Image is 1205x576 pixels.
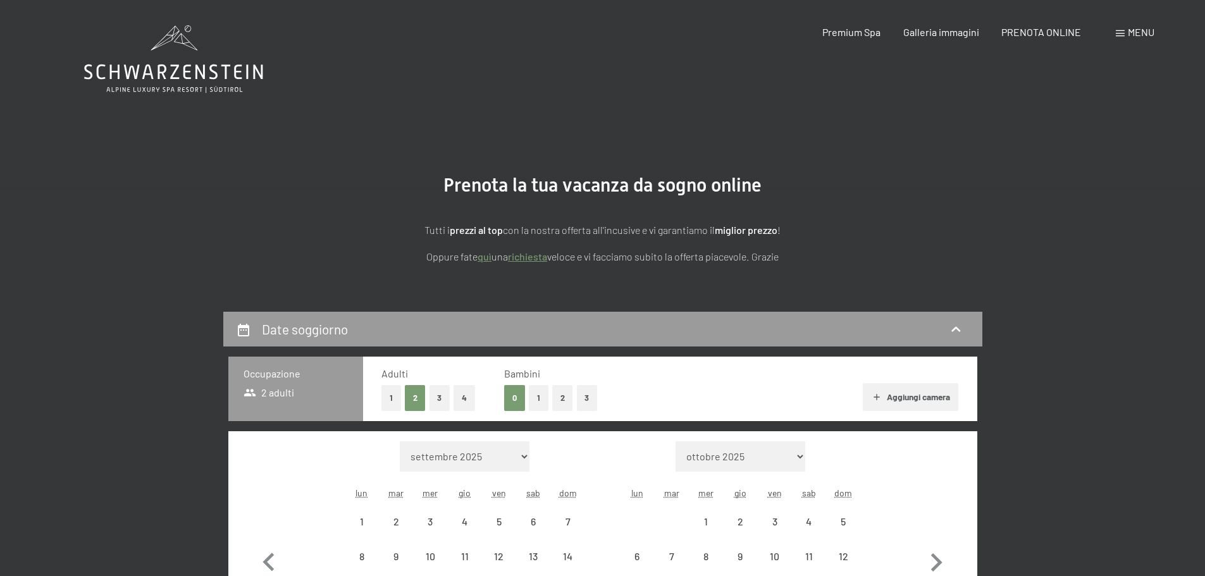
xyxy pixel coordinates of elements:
span: Menu [1128,26,1154,38]
button: 2 [552,385,573,411]
div: 6 [517,517,549,548]
abbr: venerdì [768,487,782,498]
div: arrivo/check-in non effettuabile [723,539,757,573]
div: 3 [758,517,790,548]
button: 3 [429,385,450,411]
div: Wed Oct 08 2025 [689,539,723,573]
span: Bambini [504,367,540,379]
abbr: martedì [388,487,404,498]
div: Thu Oct 09 2025 [723,539,757,573]
div: Sun Sep 14 2025 [550,539,584,573]
button: 2 [405,385,426,411]
button: Aggiungi camera [863,383,958,411]
div: Fri Sep 12 2025 [482,539,516,573]
div: Fri Oct 10 2025 [757,539,791,573]
a: quì [478,250,491,262]
div: 1 [346,517,378,548]
div: 1 [690,517,722,548]
h2: Date soggiorno [262,321,348,337]
abbr: lunedì [631,487,643,498]
div: arrivo/check-in non effettuabile [620,539,654,573]
div: arrivo/check-in non effettuabile [689,539,723,573]
div: arrivo/check-in non effettuabile [826,539,860,573]
abbr: sabato [526,487,540,498]
div: arrivo/check-in non effettuabile [482,505,516,539]
h3: Occupazione [244,367,348,381]
strong: prezzi al top [450,224,503,236]
div: Sun Oct 05 2025 [826,505,860,539]
div: arrivo/check-in non effettuabile [448,505,482,539]
a: PRENOTA ONLINE [1001,26,1081,38]
div: Fri Sep 05 2025 [482,505,516,539]
div: arrivo/check-in non effettuabile [516,505,550,539]
div: 4 [793,517,825,548]
div: Tue Oct 07 2025 [655,539,689,573]
abbr: venerdì [492,487,506,498]
strong: miglior prezzo [715,224,777,236]
div: Wed Sep 10 2025 [413,539,447,573]
abbr: domenica [834,487,852,498]
p: Tutti i con la nostra offerta all'incusive e vi garantiamo il ! [287,222,919,238]
div: 5 [483,517,515,548]
div: arrivo/check-in non effettuabile [413,505,447,539]
button: 0 [504,385,525,411]
span: Adulti [381,367,408,379]
div: Tue Sep 09 2025 [379,539,413,573]
div: Mon Oct 06 2025 [620,539,654,573]
a: Premium Spa [822,26,881,38]
div: arrivo/check-in non effettuabile [655,539,689,573]
div: arrivo/check-in non effettuabile [550,505,584,539]
button: 1 [529,385,548,411]
abbr: sabato [802,487,816,498]
div: arrivo/check-in non effettuabile [792,539,826,573]
abbr: mercoledì [698,487,714,498]
abbr: martedì [664,487,679,498]
div: 4 [449,517,481,548]
button: 1 [381,385,401,411]
div: Thu Sep 04 2025 [448,505,482,539]
div: Sun Sep 07 2025 [550,505,584,539]
div: 2 [380,517,412,548]
div: Mon Sep 08 2025 [345,539,379,573]
div: Sat Sep 13 2025 [516,539,550,573]
div: Sat Oct 04 2025 [792,505,826,539]
div: 3 [414,517,446,548]
div: Sat Oct 11 2025 [792,539,826,573]
div: arrivo/check-in non effettuabile [757,505,791,539]
div: arrivo/check-in non effettuabile [757,539,791,573]
div: Thu Oct 02 2025 [723,505,757,539]
div: arrivo/check-in non effettuabile [345,505,379,539]
div: arrivo/check-in non effettuabile [550,539,584,573]
abbr: giovedì [734,487,746,498]
div: Wed Sep 03 2025 [413,505,447,539]
div: Fri Oct 03 2025 [757,505,791,539]
div: Sat Sep 06 2025 [516,505,550,539]
div: 2 [724,517,756,548]
div: 7 [552,517,583,548]
a: richiesta [508,250,547,262]
div: Thu Sep 11 2025 [448,539,482,573]
div: arrivo/check-in non effettuabile [379,505,413,539]
div: arrivo/check-in non effettuabile [792,505,826,539]
abbr: lunedì [355,487,368,498]
abbr: mercoledì [423,487,438,498]
div: arrivo/check-in non effettuabile [689,505,723,539]
div: arrivo/check-in non effettuabile [826,505,860,539]
div: arrivo/check-in non effettuabile [345,539,379,573]
div: arrivo/check-in non effettuabile [516,539,550,573]
span: Prenota la tua vacanza da sogno online [443,174,762,196]
a: Galleria immagini [903,26,979,38]
div: Wed Oct 01 2025 [689,505,723,539]
abbr: giovedì [459,487,471,498]
div: Sun Oct 12 2025 [826,539,860,573]
div: Mon Sep 01 2025 [345,505,379,539]
abbr: domenica [559,487,577,498]
span: 2 adulti [244,386,295,400]
button: 3 [577,385,598,411]
div: Tue Sep 02 2025 [379,505,413,539]
div: 5 [827,517,859,548]
button: 4 [454,385,475,411]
